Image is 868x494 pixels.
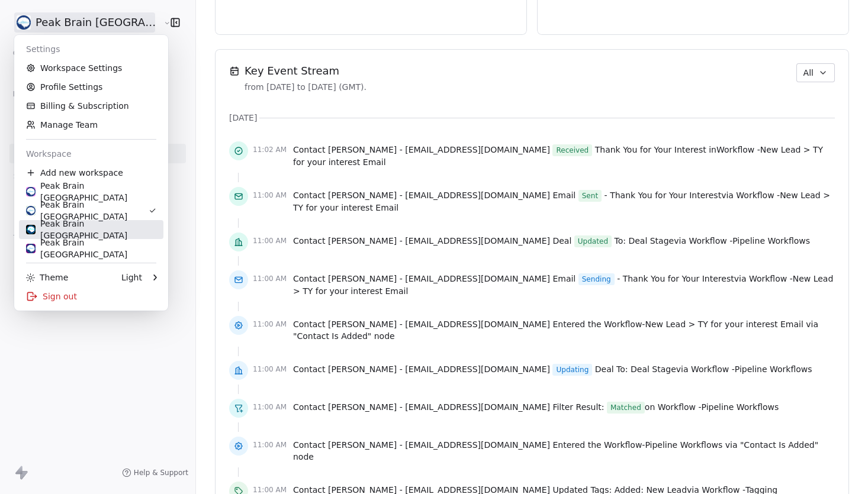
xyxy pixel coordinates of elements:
[19,144,163,163] div: Workspace
[19,59,163,78] a: Workspace Settings
[121,272,142,283] div: Light
[19,287,163,306] div: Sign out
[26,180,156,204] div: Peak Brain [GEOGRAPHIC_DATA]
[26,237,156,260] div: Peak Brain [GEOGRAPHIC_DATA]
[26,187,36,196] img: Peak%20Brain%20Logo.png
[19,40,163,59] div: Settings
[26,272,68,283] div: Theme
[19,96,163,115] a: Billing & Subscription
[19,78,163,96] a: Profile Settings
[26,244,36,253] img: Peak%20Brain%20Logo.png
[26,206,36,215] img: peakbrain_logo.jpg
[26,218,156,241] div: Peak Brain [GEOGRAPHIC_DATA]
[19,115,163,134] a: Manage Team
[26,199,149,222] div: Peak Brain [GEOGRAPHIC_DATA]
[19,163,163,182] div: Add new workspace
[26,225,36,234] img: Peak%20brain.png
